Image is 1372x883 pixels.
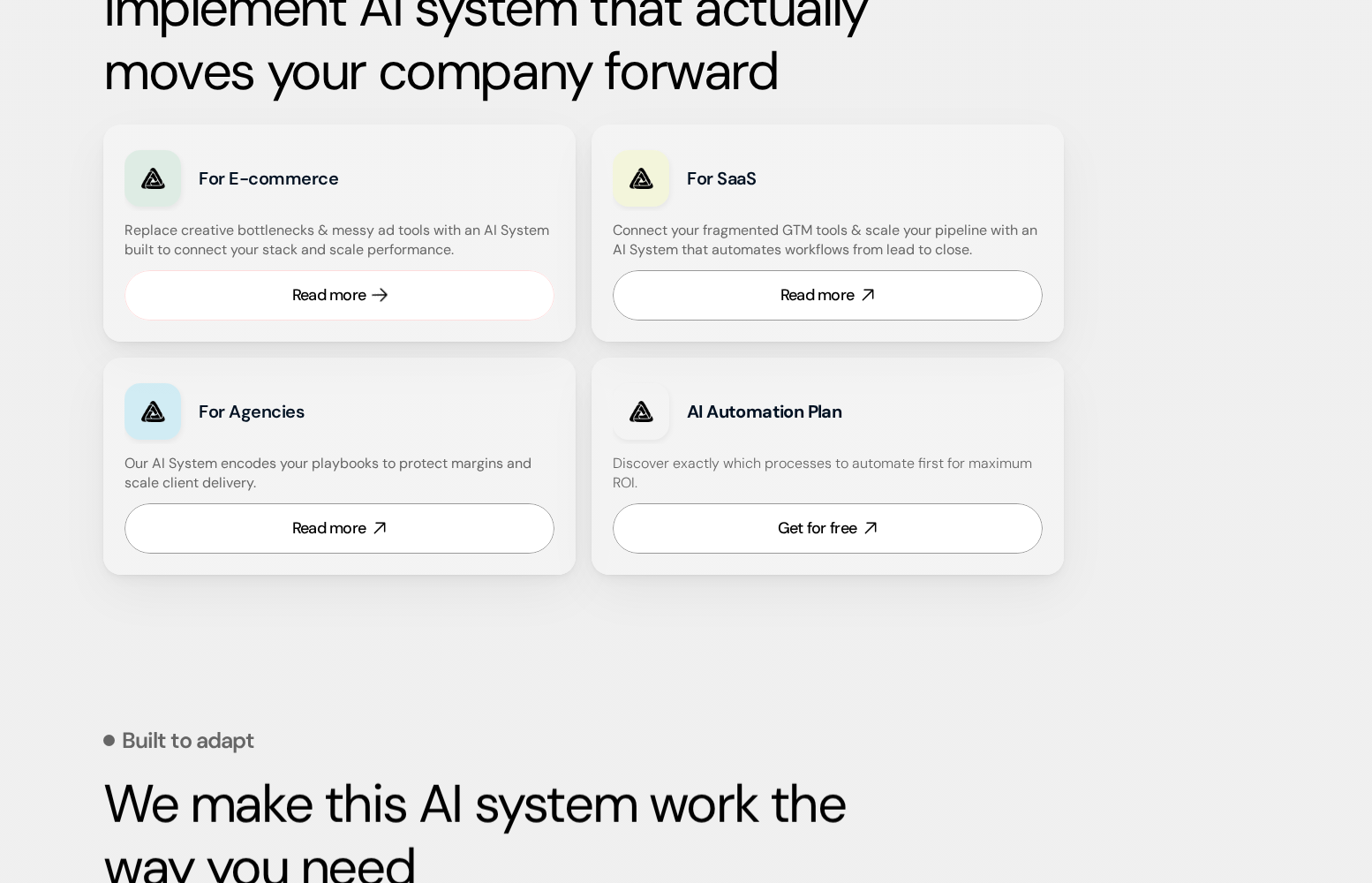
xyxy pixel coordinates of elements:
a: Get for free [613,503,1043,554]
a: Read more [613,270,1043,321]
h3: For SaaS [687,166,928,191]
div: Read more [292,284,366,306]
strong: AI Automation Plan [687,400,841,423]
div: Read more [780,284,855,306]
h3: For E-commerce [199,166,440,191]
h4: Connect your fragmented GTM tools & scale your pipeline with an AI System that automates workflow... [613,221,1052,260]
h4: Replace creative bottlenecks & messy ad tools with an AI System built to connect your stack and s... [124,221,550,260]
h4: Our AI System encodes your playbooks to protect margins and scale client delivery. [124,454,554,494]
div: Read more [292,517,366,540]
h4: Discover exactly which processes to automate first for maximum ROI. [613,454,1043,494]
h3: For Agencies [199,399,440,424]
a: Read more [124,270,554,321]
p: Built to adapt [122,729,254,751]
a: Read more [124,503,554,554]
div: Get for free [778,517,856,540]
